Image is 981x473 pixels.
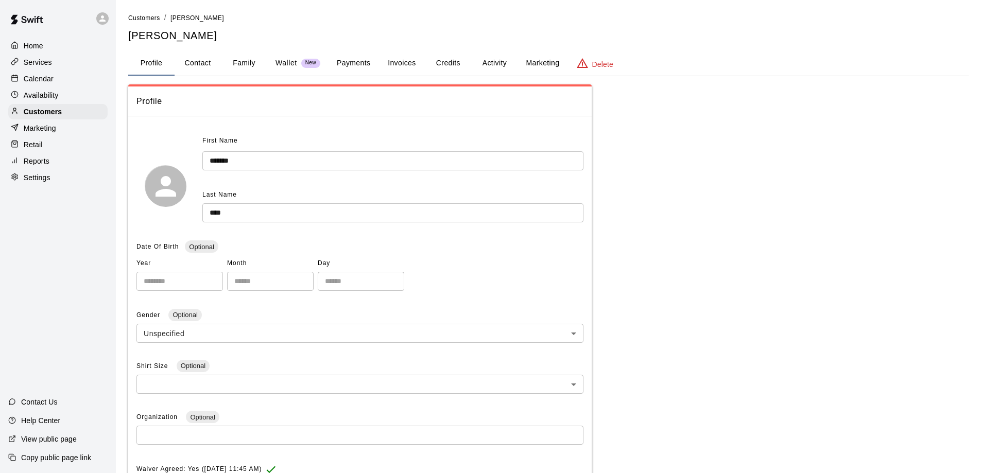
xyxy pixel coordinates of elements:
button: Profile [128,51,175,76]
a: Calendar [8,71,108,86]
span: Year [136,255,223,272]
li: / [164,12,166,23]
a: Marketing [8,120,108,136]
span: Date Of Birth [136,243,179,250]
span: Optional [177,362,210,370]
span: Month [227,255,314,272]
a: Availability [8,87,108,103]
span: Day [318,255,404,272]
p: Wallet [276,58,297,68]
div: basic tabs example [128,51,969,76]
p: Availability [24,90,59,100]
p: Help Center [21,415,60,426]
button: Contact [175,51,221,76]
p: Calendar [24,74,54,84]
button: Payments [329,51,378,76]
button: Credits [425,51,471,76]
a: Settings [8,170,108,185]
span: Shirt Size [136,362,170,370]
span: [PERSON_NAME] [170,14,224,22]
button: Family [221,51,267,76]
button: Invoices [378,51,425,76]
h5: [PERSON_NAME] [128,29,969,43]
button: Activity [471,51,518,76]
p: Contact Us [21,397,58,407]
span: Optional [168,311,201,319]
a: Retail [8,137,108,152]
p: Home [24,41,43,51]
span: Optional [185,243,218,251]
a: Customers [128,13,160,22]
p: Customers [24,107,62,117]
p: Reports [24,156,49,166]
p: Copy public page link [21,452,91,463]
button: Marketing [518,51,567,76]
p: Settings [24,172,50,183]
span: Last Name [202,191,237,198]
p: Delete [592,59,613,69]
span: Profile [136,95,583,108]
div: Unspecified [136,324,583,343]
p: Retail [24,139,43,150]
span: New [301,60,320,66]
nav: breadcrumb [128,12,969,24]
span: Gender [136,311,162,319]
a: Customers [8,104,108,119]
span: Optional [186,413,219,421]
span: Organization [136,413,180,421]
a: Home [8,38,108,54]
a: Reports [8,153,108,169]
p: Marketing [24,123,56,133]
p: View public page [21,434,77,444]
p: Services [24,57,52,67]
a: Services [8,55,108,70]
span: First Name [202,133,238,149]
span: Customers [128,14,160,22]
